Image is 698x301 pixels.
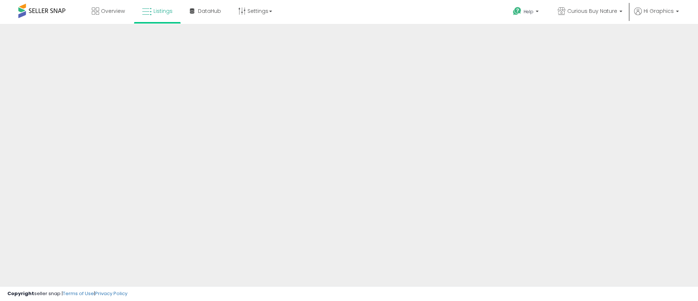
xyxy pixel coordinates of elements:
span: Curious Buy Nature [567,7,617,15]
i: Get Help [513,7,522,16]
span: Help [524,8,534,15]
span: Listings [153,7,173,15]
span: Overview [101,7,125,15]
a: Help [507,1,546,24]
div: seller snap | | [7,290,127,297]
span: DataHub [198,7,221,15]
span: Hi Graphics [644,7,674,15]
a: Terms of Use [63,290,94,297]
a: Privacy Policy [95,290,127,297]
strong: Copyright [7,290,34,297]
a: Hi Graphics [634,7,679,24]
